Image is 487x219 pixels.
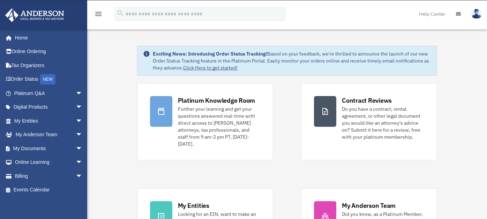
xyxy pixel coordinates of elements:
a: Contract Reviews Do you have a contract, rental agreement, or other legal document you would like... [301,83,437,160]
span: arrow_drop_down [76,114,90,128]
div: Contract Reviews [342,96,392,105]
div: Based on your feedback, we're thrilled to announce the launch of our new Order Status Tracking fe... [153,50,432,71]
a: Billingarrow_drop_down [5,169,93,183]
a: Online Learningarrow_drop_down [5,155,93,169]
span: arrow_drop_down [76,100,90,115]
div: Do you have a contract, rental agreement, or other legal document you would like an attorney's ad... [342,105,424,140]
div: NEW [40,74,55,85]
i: search [117,9,124,17]
a: Tax Organizers [5,58,93,72]
span: arrow_drop_down [76,169,90,183]
a: menu [94,12,103,18]
img: Anderson Advisors Platinum Portal [3,8,66,22]
div: My Anderson Team [342,201,396,210]
a: Platinum Knowledge Room Further your learning and get your questions answered real-time with dire... [137,83,273,160]
a: Online Ordering [5,45,93,59]
span: arrow_drop_down [76,86,90,101]
div: Platinum Knowledge Room [178,96,255,105]
i: menu [94,10,103,18]
span: arrow_drop_down [76,141,90,156]
span: arrow_drop_down [76,128,90,142]
a: Order StatusNEW [5,72,93,87]
a: Home [5,31,90,45]
div: Further your learning and get your questions answered real-time with direct access to [PERSON_NAM... [178,105,260,147]
span: arrow_drop_down [76,155,90,170]
img: User Pic [471,9,482,19]
a: My Entitiesarrow_drop_down [5,114,93,128]
a: Platinum Q&Aarrow_drop_down [5,86,93,100]
a: Digital Productsarrow_drop_down [5,100,93,114]
div: My Entities [178,201,209,210]
strong: Exciting News: Introducing Order Status Tracking! [153,51,267,57]
a: My Documentsarrow_drop_down [5,141,93,155]
a: Click Here to get started! [183,65,238,71]
a: My Anderson Teamarrow_drop_down [5,128,93,142]
a: Events Calendar [5,183,93,197]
